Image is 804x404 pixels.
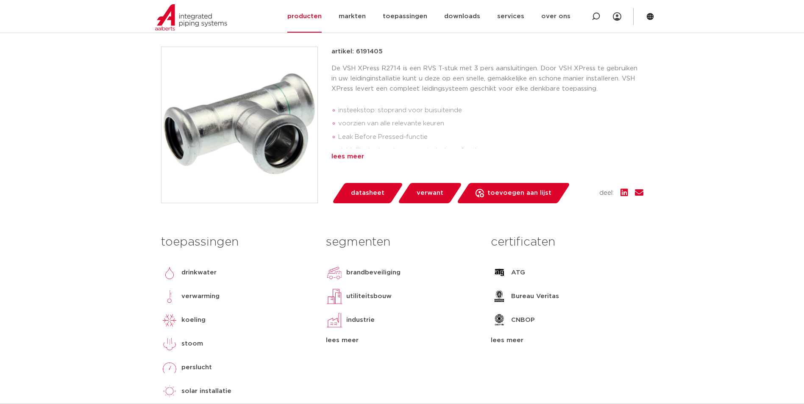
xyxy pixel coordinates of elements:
p: solar installatie [181,386,231,396]
p: Bureau Veritas [511,291,559,302]
p: brandbeveiliging [346,268,401,278]
div: lees meer [491,335,643,346]
img: Bureau Veritas [491,288,508,305]
p: De VSH XPress R2714 is een RVS T-stuk met 3 pers aansluitingen. Door VSH XPress te gebruiken in u... [331,64,643,94]
span: verwant [417,186,443,200]
li: insteekstop: stoprand voor buisuiteinde [338,104,643,117]
img: brandbeveiliging [326,264,343,281]
span: datasheet [351,186,384,200]
span: toevoegen aan lijst [487,186,551,200]
a: verwant [397,183,462,203]
p: industrie [346,315,375,325]
img: utiliteitsbouw [326,288,343,305]
a: datasheet [331,183,403,203]
p: stoom [181,339,203,349]
div: lees meer [331,152,643,162]
span: deel: [599,188,614,198]
img: industrie [326,312,343,329]
img: Product Image for VSH XPress RVS T-stuk FFF 22 [161,47,317,203]
h3: toepassingen [161,234,313,251]
h3: segmenten [326,234,478,251]
p: perslucht [181,362,212,373]
img: koeling [161,312,178,329]
img: drinkwater [161,264,178,281]
img: solar installatie [161,383,178,400]
img: perslucht [161,359,178,376]
li: voorzien van alle relevante keuren [338,117,643,130]
img: stoom [161,335,178,352]
h3: certificaten [491,234,643,251]
p: drinkwater [181,268,217,278]
img: CNBOP [491,312,508,329]
img: ATG [491,264,508,281]
div: lees meer [326,335,478,346]
p: artikel: 6191405 [331,47,383,57]
img: verwarming [161,288,178,305]
p: utiliteitsbouw [346,291,392,302]
p: ATG [511,268,525,278]
li: duidelijke herkenning van materiaal en afmeting [338,144,643,158]
p: koeling [181,315,206,325]
p: verwarming [181,291,220,302]
p: CNBOP [511,315,535,325]
li: Leak Before Pressed-functie [338,130,643,144]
